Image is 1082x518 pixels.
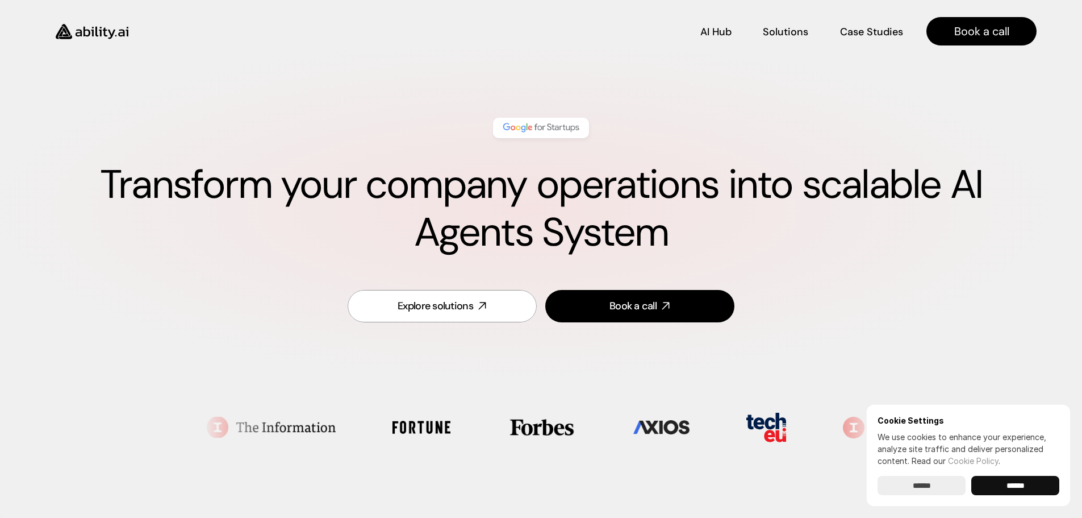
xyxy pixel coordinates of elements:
[45,161,1037,256] h1: Transform your company operations into scalable AI Agents System
[763,25,808,39] p: Solutions
[398,299,473,313] div: Explore solutions
[948,456,999,466] a: Cookie Policy
[763,22,808,42] a: Solutions
[954,23,1009,39] p: Book a call
[912,456,1000,466] span: Read our .
[545,290,734,322] a: Book a call
[878,416,1059,425] h6: Cookie Settings
[839,22,904,42] a: Case Studies
[700,22,732,42] a: AI Hub
[926,17,1037,45] a: Book a call
[840,25,903,39] p: Case Studies
[878,431,1059,467] p: We use cookies to enhance your experience, analyze site traffic and deliver personalized content.
[348,290,537,322] a: Explore solutions
[700,25,732,39] p: AI Hub
[144,17,1037,45] nav: Main navigation
[609,299,657,313] div: Book a call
